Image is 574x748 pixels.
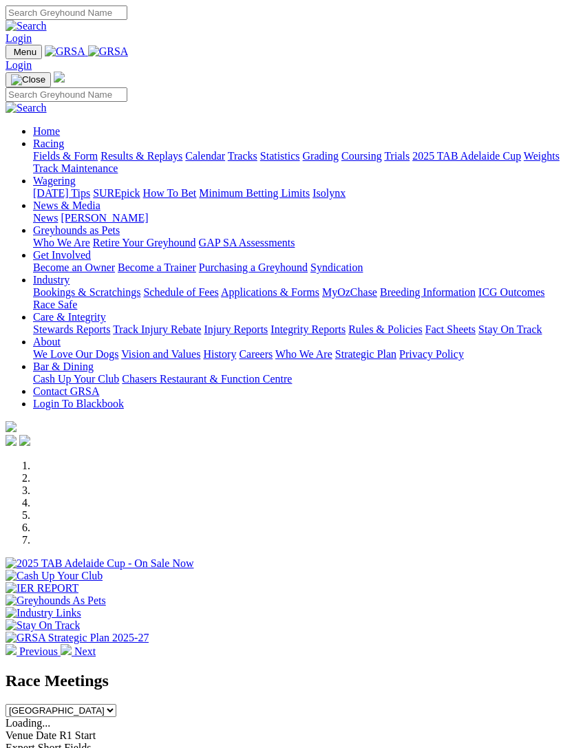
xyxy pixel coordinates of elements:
[33,361,94,372] a: Bar & Dining
[93,237,196,248] a: Retire Your Greyhound
[6,672,568,690] h2: Race Meetings
[412,150,521,162] a: 2025 TAB Adelaide Cup
[260,150,300,162] a: Statistics
[33,348,568,361] div: About
[33,125,60,137] a: Home
[143,187,197,199] a: How To Bet
[33,212,58,224] a: News
[121,348,200,360] a: Vision and Values
[399,348,464,360] a: Privacy Policy
[33,237,568,249] div: Greyhounds as Pets
[33,237,90,248] a: Who We Are
[6,619,80,632] img: Stay On Track
[33,398,124,409] a: Login To Blackbook
[6,421,17,432] img: logo-grsa-white.png
[122,373,292,385] a: Chasers Restaurant & Function Centre
[14,47,36,57] span: Menu
[11,74,45,85] img: Close
[348,323,423,335] a: Rules & Policies
[33,274,70,286] a: Industry
[33,323,110,335] a: Stewards Reports
[6,59,32,71] a: Login
[228,150,257,162] a: Tracks
[33,286,140,298] a: Bookings & Scratchings
[335,348,396,360] a: Strategic Plan
[45,45,85,58] img: GRSA
[478,323,542,335] a: Stay On Track
[6,645,61,657] a: Previous
[36,729,56,741] span: Date
[74,645,96,657] span: Next
[59,729,96,741] span: R1 Start
[33,187,90,199] a: [DATE] Tips
[113,323,201,335] a: Track Injury Rebate
[88,45,129,58] img: GRSA
[275,348,332,360] a: Who We Are
[33,336,61,348] a: About
[6,102,47,114] img: Search
[6,595,106,607] img: Greyhounds As Pets
[6,557,194,570] img: 2025 TAB Adelaide Cup - On Sale Now
[54,72,65,83] img: logo-grsa-white.png
[6,582,78,595] img: IER REPORT
[33,348,118,360] a: We Love Our Dogs
[33,249,91,261] a: Get Involved
[312,187,346,199] a: Isolynx
[33,311,106,323] a: Care & Integrity
[33,175,76,186] a: Wagering
[199,187,310,199] a: Minimum Betting Limits
[6,72,51,87] button: Toggle navigation
[33,261,568,274] div: Get Involved
[33,212,568,224] div: News & Media
[33,138,64,149] a: Racing
[6,717,50,729] span: Loading...
[33,200,100,211] a: News & Media
[33,373,568,385] div: Bar & Dining
[19,435,30,446] img: twitter.svg
[478,286,544,298] a: ICG Outcomes
[199,261,308,273] a: Purchasing a Greyhound
[303,150,339,162] a: Grading
[221,286,319,298] a: Applications & Forms
[199,237,295,248] a: GAP SA Assessments
[6,87,127,102] input: Search
[524,150,560,162] a: Weights
[6,32,32,44] a: Login
[118,261,196,273] a: Become a Trainer
[6,20,47,32] img: Search
[270,323,346,335] a: Integrity Reports
[33,150,98,162] a: Fields & Form
[33,385,99,397] a: Contact GRSA
[33,162,118,174] a: Track Maintenance
[61,645,96,657] a: Next
[384,150,410,162] a: Trials
[33,261,115,273] a: Become an Owner
[310,261,363,273] a: Syndication
[380,286,476,298] a: Breeding Information
[204,323,268,335] a: Injury Reports
[6,6,127,20] input: Search
[33,224,120,236] a: Greyhounds as Pets
[6,729,33,741] span: Venue
[6,570,103,582] img: Cash Up Your Club
[33,323,568,336] div: Care & Integrity
[93,187,140,199] a: SUREpick
[33,286,568,311] div: Industry
[33,299,77,310] a: Race Safe
[33,150,568,175] div: Racing
[143,286,218,298] a: Schedule of Fees
[185,150,225,162] a: Calendar
[6,644,17,655] img: chevron-left-pager-white.svg
[61,644,72,655] img: chevron-right-pager-white.svg
[239,348,273,360] a: Careers
[341,150,382,162] a: Coursing
[61,212,148,224] a: [PERSON_NAME]
[19,645,58,657] span: Previous
[425,323,476,335] a: Fact Sheets
[33,187,568,200] div: Wagering
[6,45,42,59] button: Toggle navigation
[322,286,377,298] a: MyOzChase
[6,435,17,446] img: facebook.svg
[203,348,236,360] a: History
[100,150,182,162] a: Results & Replays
